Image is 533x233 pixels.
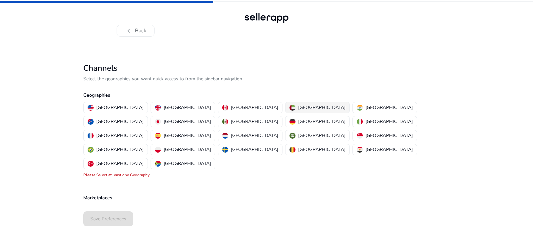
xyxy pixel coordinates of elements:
p: [GEOGRAPHIC_DATA] [365,146,413,153]
img: sa.svg [289,133,295,139]
p: [GEOGRAPHIC_DATA] [298,104,345,111]
img: ae.svg [289,105,295,111]
p: [GEOGRAPHIC_DATA] [164,104,211,111]
button: chevron_leftBack [117,25,155,37]
h2: Channels [83,63,450,73]
p: [GEOGRAPHIC_DATA] [365,104,413,111]
p: [GEOGRAPHIC_DATA] [164,146,211,153]
span: chevron_left [125,27,133,35]
img: au.svg [88,119,94,125]
img: fr.svg [88,133,94,139]
img: za.svg [155,161,161,167]
p: [GEOGRAPHIC_DATA] [231,146,278,153]
img: in.svg [357,105,363,111]
p: [GEOGRAPHIC_DATA] [96,160,144,167]
img: jp.svg [155,119,161,125]
p: [GEOGRAPHIC_DATA] [164,160,211,167]
p: [GEOGRAPHIC_DATA] [298,132,345,139]
img: uk.svg [155,105,161,111]
p: [GEOGRAPHIC_DATA] [96,132,144,139]
img: nl.svg [222,133,228,139]
mat-error: Please Select at least one Geography [83,172,150,178]
p: [GEOGRAPHIC_DATA] [365,118,413,125]
img: de.svg [289,119,295,125]
p: [GEOGRAPHIC_DATA] [231,104,278,111]
p: [GEOGRAPHIC_DATA] [164,118,211,125]
p: Marketplaces [83,194,450,201]
p: [GEOGRAPHIC_DATA] [96,104,144,111]
img: mx.svg [222,119,228,125]
img: be.svg [289,147,295,153]
img: pl.svg [155,147,161,153]
img: es.svg [155,133,161,139]
img: eg.svg [357,147,363,153]
p: [GEOGRAPHIC_DATA] [96,118,144,125]
p: [GEOGRAPHIC_DATA] [298,118,345,125]
p: [GEOGRAPHIC_DATA] [96,146,144,153]
p: Geographies [83,92,450,99]
p: [GEOGRAPHIC_DATA] [231,132,278,139]
p: Select the geographies you want quick access to from the sidebar navigation. [83,75,450,82]
img: se.svg [222,147,228,153]
img: tr.svg [88,161,94,167]
p: [GEOGRAPHIC_DATA] [298,146,345,153]
p: [GEOGRAPHIC_DATA] [365,132,413,139]
img: ca.svg [222,105,228,111]
img: it.svg [357,119,363,125]
p: [GEOGRAPHIC_DATA] [164,132,211,139]
img: us.svg [88,105,94,111]
p: [GEOGRAPHIC_DATA] [231,118,278,125]
img: sg.svg [357,133,363,139]
img: br.svg [88,147,94,153]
